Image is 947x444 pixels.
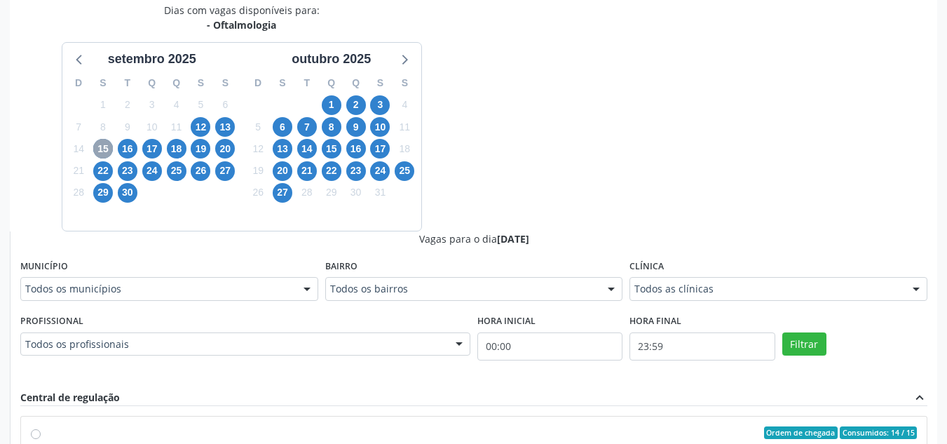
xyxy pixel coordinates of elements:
[20,256,68,278] label: Município
[393,72,417,94] div: S
[248,183,268,203] span: domingo, 26 de outubro de 2025
[764,426,838,439] span: Ordem de chegada
[191,161,210,181] span: sexta-feira, 26 de setembro de 2025
[164,3,320,32] div: Dias com vagas disponíveis para:
[322,161,341,181] span: quarta-feira, 22 de outubro de 2025
[273,161,292,181] span: segunda-feira, 20 de outubro de 2025
[395,161,414,181] span: sábado, 25 de outubro de 2025
[69,161,88,181] span: domingo, 21 de setembro de 2025
[368,72,393,94] div: S
[273,139,292,159] span: segunda-feira, 13 de outubro de 2025
[782,332,826,356] button: Filtrar
[118,161,137,181] span: terça-feira, 23 de setembro de 2025
[25,282,289,296] span: Todos os municípios
[325,256,357,278] label: Bairro
[25,337,442,351] span: Todos os profissionais
[215,95,235,115] span: sábado, 6 de setembro de 2025
[191,117,210,137] span: sexta-feira, 12 de setembro de 2025
[69,183,88,203] span: domingo, 28 de setembro de 2025
[370,139,390,159] span: sexta-feira, 17 de outubro de 2025
[20,231,927,246] div: Vagas para o dia
[20,390,120,405] div: Central de regulação
[370,117,390,137] span: sexta-feira, 10 de outubro de 2025
[629,332,775,361] input: Selecione o horário
[215,139,235,159] span: sábado, 20 de setembro de 2025
[118,117,137,137] span: terça-feira, 9 de setembro de 2025
[142,117,162,137] span: quarta-feira, 10 de setembro de 2025
[273,117,292,137] span: segunda-feira, 6 de outubro de 2025
[164,72,189,94] div: Q
[346,183,366,203] span: quinta-feira, 30 de outubro de 2025
[322,117,341,137] span: quarta-feira, 8 de outubro de 2025
[167,95,186,115] span: quinta-feira, 4 de setembro de 2025
[330,282,594,296] span: Todos os bairros
[215,161,235,181] span: sábado, 27 de setembro de 2025
[477,332,622,361] input: Selecione o horário
[189,72,213,94] div: S
[271,72,295,94] div: S
[167,161,186,181] span: quinta-feira, 25 de setembro de 2025
[322,139,341,159] span: quarta-feira, 15 de outubro de 2025
[346,95,366,115] span: quinta-feira, 2 de outubro de 2025
[93,117,113,137] span: segunda-feira, 8 de setembro de 2025
[67,72,91,94] div: D
[91,72,116,94] div: S
[93,95,113,115] span: segunda-feira, 1 de setembro de 2025
[297,139,317,159] span: terça-feira, 14 de outubro de 2025
[395,139,414,159] span: sábado, 18 de outubro de 2025
[248,161,268,181] span: domingo, 19 de outubro de 2025
[297,117,317,137] span: terça-feira, 7 de outubro de 2025
[93,161,113,181] span: segunda-feira, 22 de setembro de 2025
[343,72,368,94] div: Q
[248,139,268,159] span: domingo, 12 de outubro de 2025
[102,50,202,69] div: setembro 2025
[69,139,88,159] span: domingo, 14 de setembro de 2025
[370,161,390,181] span: sexta-feira, 24 de outubro de 2025
[20,311,83,332] label: Profissional
[297,161,317,181] span: terça-feira, 21 de outubro de 2025
[139,72,164,94] div: Q
[319,72,343,94] div: Q
[370,183,390,203] span: sexta-feira, 31 de outubro de 2025
[191,95,210,115] span: sexta-feira, 5 de setembro de 2025
[213,72,238,94] div: S
[115,72,139,94] div: T
[118,95,137,115] span: terça-feira, 2 de setembro de 2025
[248,117,268,137] span: domingo, 5 de outubro de 2025
[912,390,927,405] i: expand_less
[322,95,341,115] span: quarta-feira, 1 de outubro de 2025
[395,95,414,115] span: sábado, 4 de outubro de 2025
[297,183,317,203] span: terça-feira, 28 de outubro de 2025
[118,139,137,159] span: terça-feira, 16 de setembro de 2025
[370,95,390,115] span: sexta-feira, 3 de outubro de 2025
[629,311,681,332] label: Hora final
[294,72,319,94] div: T
[167,139,186,159] span: quinta-feira, 18 de setembro de 2025
[629,256,664,278] label: Clínica
[395,117,414,137] span: sábado, 11 de outubro de 2025
[346,161,366,181] span: quinta-feira, 23 de outubro de 2025
[167,117,186,137] span: quinta-feira, 11 de setembro de 2025
[246,72,271,94] div: D
[93,183,113,203] span: segunda-feira, 29 de setembro de 2025
[477,311,536,332] label: Hora inicial
[215,117,235,137] span: sábado, 13 de setembro de 2025
[840,426,917,439] span: Consumidos: 14 / 15
[93,139,113,159] span: segunda-feira, 15 de setembro de 2025
[191,139,210,159] span: sexta-feira, 19 de setembro de 2025
[142,161,162,181] span: quarta-feira, 24 de setembro de 2025
[118,183,137,203] span: terça-feira, 30 de setembro de 2025
[346,139,366,159] span: quinta-feira, 16 de outubro de 2025
[142,95,162,115] span: quarta-feira, 3 de setembro de 2025
[164,18,320,32] div: - Oftalmologia
[286,50,376,69] div: outubro 2025
[273,183,292,203] span: segunda-feira, 27 de outubro de 2025
[634,282,899,296] span: Todos as clínicas
[322,183,341,203] span: quarta-feira, 29 de outubro de 2025
[497,232,529,245] span: [DATE]
[142,139,162,159] span: quarta-feira, 17 de setembro de 2025
[346,117,366,137] span: quinta-feira, 9 de outubro de 2025
[69,117,88,137] span: domingo, 7 de setembro de 2025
